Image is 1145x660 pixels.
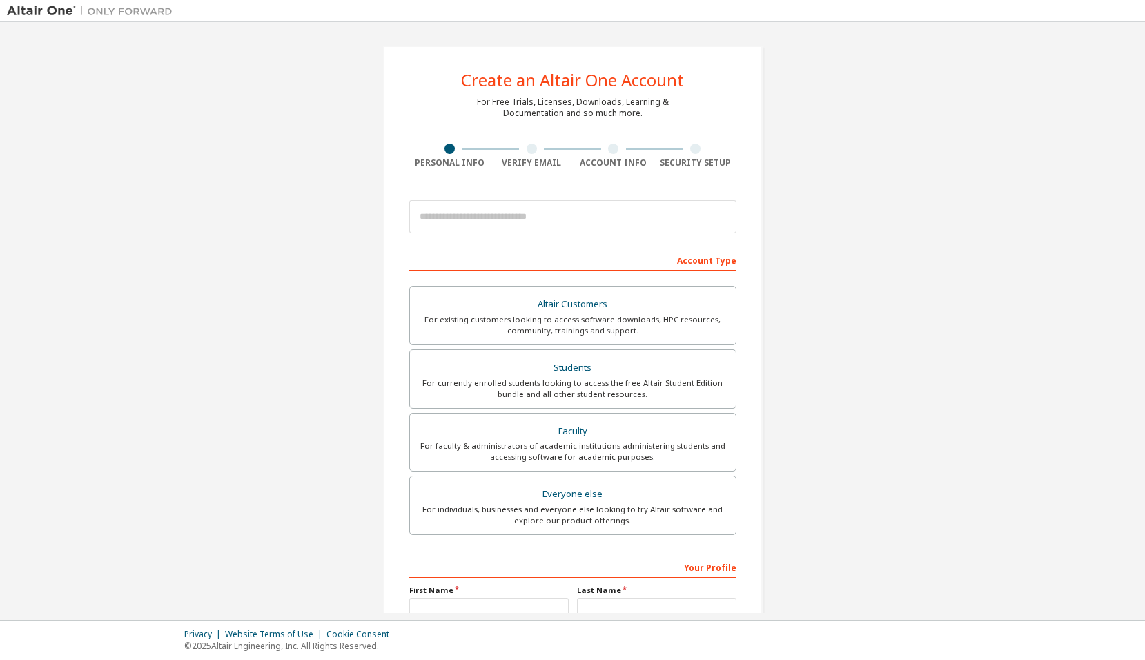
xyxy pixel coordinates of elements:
div: Create an Altair One Account [461,72,684,88]
div: Your Profile [409,556,736,578]
p: © 2025 Altair Engineering, Inc. All Rights Reserved. [184,640,398,652]
div: For faculty & administrators of academic institutions administering students and accessing softwa... [418,440,727,463]
div: For individuals, businesses and everyone else looking to try Altair software and explore our prod... [418,504,727,526]
label: Last Name [577,585,736,596]
div: Cookie Consent [326,629,398,640]
div: Students [418,358,727,378]
div: Faculty [418,422,727,441]
div: Personal Info [409,157,491,168]
div: Account Type [409,249,736,271]
div: Security Setup [654,157,736,168]
label: First Name [409,585,569,596]
div: Verify Email [491,157,573,168]
div: Altair Customers [418,295,727,314]
div: For currently enrolled students looking to access the free Altair Student Edition bundle and all ... [418,378,727,400]
img: Altair One [7,4,179,18]
div: Privacy [184,629,225,640]
div: Website Terms of Use [225,629,326,640]
div: For Free Trials, Licenses, Downloads, Learning & Documentation and so much more. [477,97,669,119]
div: Everyone else [418,485,727,504]
div: Account Info [573,157,655,168]
div: For existing customers looking to access software downloads, HPC resources, community, trainings ... [418,314,727,336]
